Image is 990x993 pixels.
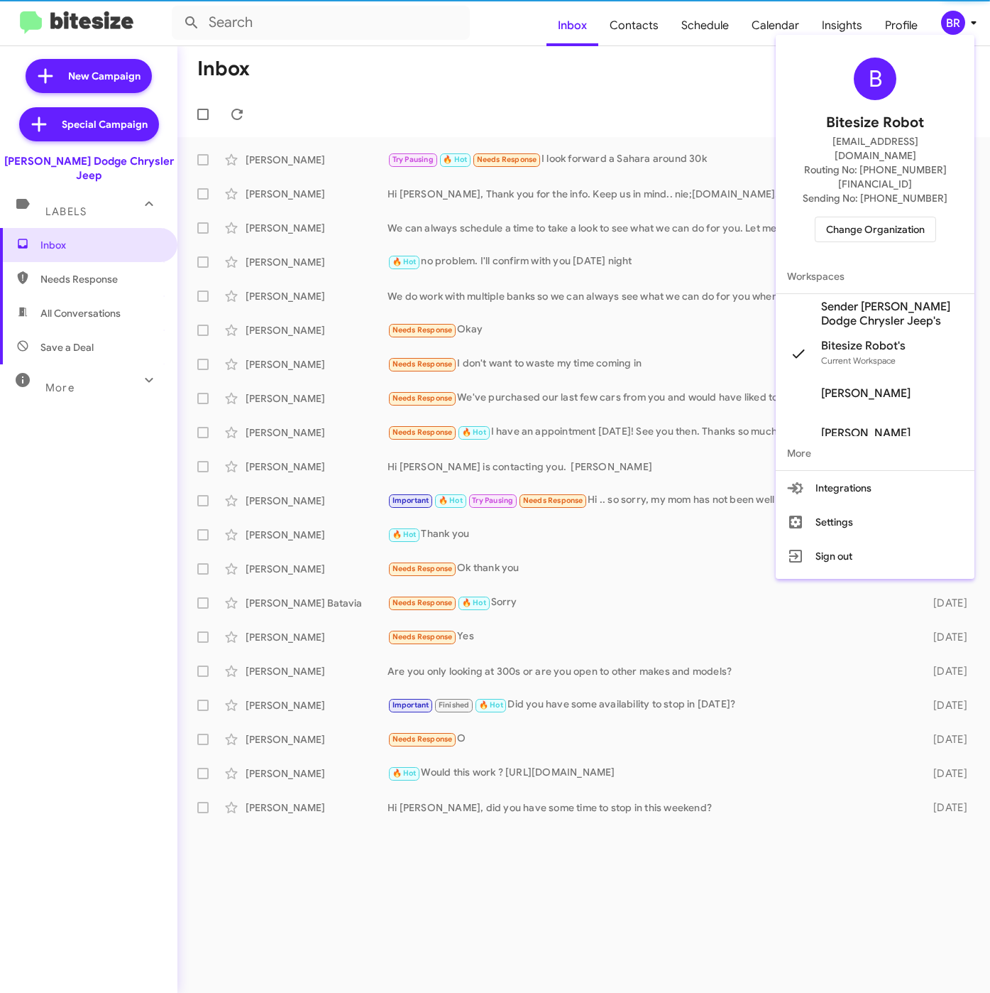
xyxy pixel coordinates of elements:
span: More [776,436,974,470]
span: Sending No: [PHONE_NUMBER] [803,191,947,205]
span: Routing No: [PHONE_NUMBER][FINANCIAL_ID] [793,163,957,191]
span: Bitesize Robot's [821,339,906,353]
button: Change Organization [815,217,936,242]
span: Sender [PERSON_NAME] Dodge Chrysler Jeep's [821,300,963,328]
span: Workspaces [776,259,974,293]
button: Integrations [776,471,974,505]
button: Sign out [776,539,974,573]
span: Bitesize Robot [826,112,924,134]
div: B [854,58,896,100]
span: [EMAIL_ADDRESS][DOMAIN_NAME] [793,134,957,163]
span: Change Organization [826,217,925,242]
span: Current Workspace [821,355,896,366]
span: [PERSON_NAME] [821,426,911,440]
span: [PERSON_NAME] [821,386,911,401]
button: Settings [776,505,974,539]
